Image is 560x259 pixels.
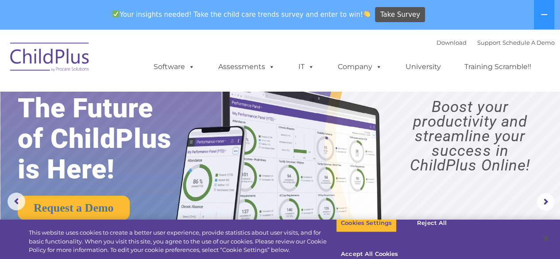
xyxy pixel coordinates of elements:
[290,58,323,76] a: IT
[375,7,425,23] a: Take Survey
[6,36,94,81] img: ChildPlus by Procare Solutions
[109,6,374,23] span: Your insights needed! Take the child care trends survey and enter to win!
[329,58,391,76] a: Company
[436,39,555,46] font: |
[404,214,460,232] button: Reject All
[536,229,556,248] button: Close
[502,39,555,46] a: Schedule A Demo
[123,95,161,101] span: Phone number
[18,196,130,220] a: Request a Demo
[29,228,336,255] div: This website uses cookies to create a better user experience, provide statistics about user visit...
[387,100,553,173] rs-layer: Boost your productivity and streamline your success in ChildPlus Online!
[397,58,450,76] a: University
[145,58,204,76] a: Software
[436,39,467,46] a: Download
[363,11,370,17] img: 👏
[123,58,150,65] span: Last name
[18,93,197,185] rs-layer: The Future of ChildPlus is Here!
[380,7,420,23] span: Take Survey
[456,58,540,76] a: Training Scramble!!
[209,58,284,76] a: Assessments
[477,39,501,46] a: Support
[336,214,397,232] button: Cookies Settings
[112,11,119,17] img: ✅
